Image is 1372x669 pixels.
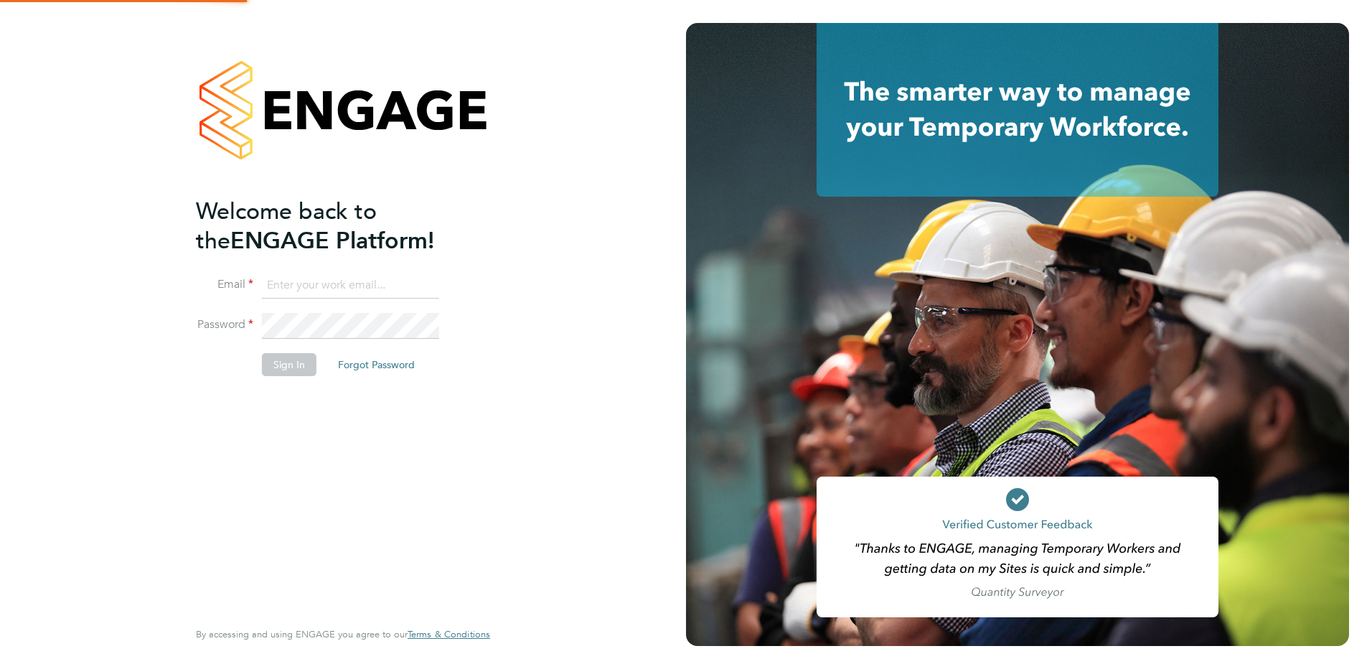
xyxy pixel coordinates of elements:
[262,353,316,376] button: Sign In
[262,273,439,299] input: Enter your work email...
[196,317,253,332] label: Password
[408,629,490,640] a: Terms & Conditions
[196,197,476,256] h2: ENGAGE Platform!
[196,277,253,292] label: Email
[196,628,490,640] span: By accessing and using ENGAGE you agree to our
[326,353,426,376] button: Forgot Password
[196,197,377,255] span: Welcome back to the
[408,628,490,640] span: Terms & Conditions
